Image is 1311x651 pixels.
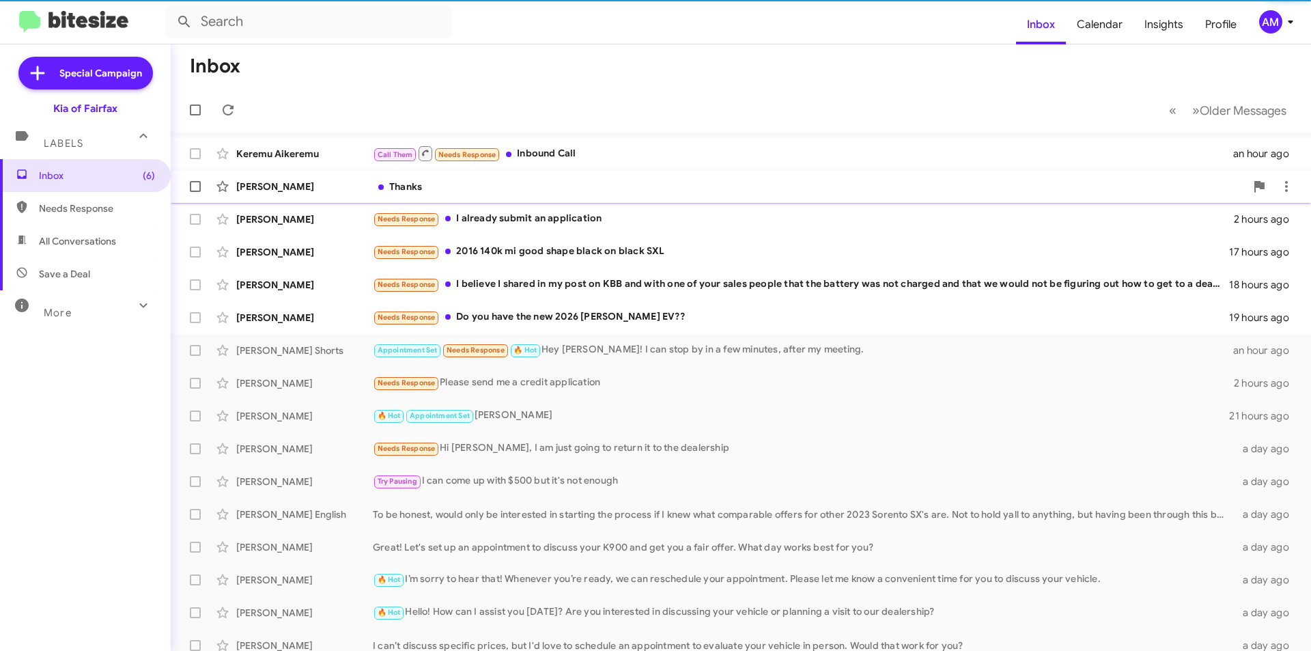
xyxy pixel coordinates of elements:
[1235,606,1300,620] div: a day ago
[378,444,436,453] span: Needs Response
[1235,442,1300,456] div: a day ago
[1235,540,1300,554] div: a day ago
[1234,212,1300,226] div: 2 hours ago
[1184,96,1295,124] button: Next
[373,375,1234,391] div: Please send me a credit application
[373,211,1234,227] div: I already submit an application
[236,147,373,161] div: Keremu Aikeremu
[378,247,436,256] span: Needs Response
[1235,475,1300,488] div: a day ago
[1161,96,1185,124] button: Previous
[1235,573,1300,587] div: a day ago
[236,442,373,456] div: [PERSON_NAME]
[410,411,470,420] span: Appointment Set
[1247,10,1296,33] button: AM
[1229,245,1300,259] div: 17 hours ago
[53,102,117,115] div: Kia of Fairfax
[39,202,155,215] span: Needs Response
[44,307,72,319] span: More
[236,540,373,554] div: [PERSON_NAME]
[236,278,373,292] div: [PERSON_NAME]
[373,342,1233,358] div: Hey [PERSON_NAME]! I can stop by in a few minutes, after my meeting.
[378,346,438,355] span: Appointment Set
[236,508,373,521] div: [PERSON_NAME] English
[236,212,373,226] div: [PERSON_NAME]
[513,346,537,355] span: 🔥 Hot
[236,475,373,488] div: [PERSON_NAME]
[39,234,116,248] span: All Conversations
[1235,508,1300,521] div: a day ago
[39,267,90,281] span: Save a Deal
[373,605,1235,620] div: Hello! How can I assist you [DATE]? Are you interested in discussing your vehicle or planning a v...
[1229,278,1300,292] div: 18 hours ago
[378,313,436,322] span: Needs Response
[1192,102,1200,119] span: »
[1169,102,1176,119] span: «
[1229,409,1300,423] div: 21 hours ago
[39,169,155,182] span: Inbox
[1200,103,1286,118] span: Older Messages
[373,473,1235,489] div: I can come up with $500 but it's not enough
[378,378,436,387] span: Needs Response
[378,280,436,289] span: Needs Response
[1161,96,1295,124] nav: Page navigation example
[236,606,373,620] div: [PERSON_NAME]
[373,180,1245,193] div: Thanks
[236,180,373,193] div: [PERSON_NAME]
[1229,311,1300,324] div: 19 hours ago
[236,376,373,390] div: [PERSON_NAME]
[438,150,496,159] span: Needs Response
[1194,5,1247,44] a: Profile
[373,309,1229,325] div: Do you have the new 2026 [PERSON_NAME] EV??
[378,411,401,420] span: 🔥 Hot
[1133,5,1194,44] a: Insights
[378,214,436,223] span: Needs Response
[143,169,155,182] span: (6)
[1234,376,1300,390] div: 2 hours ago
[373,441,1235,456] div: Hi [PERSON_NAME], I am just going to return it to the dealership
[373,508,1235,521] div: To be honest, would only be interested in starting the process if I knew what comparable offers f...
[378,477,417,486] span: Try Pausing
[236,573,373,587] div: [PERSON_NAME]
[373,540,1235,554] div: Great! Let's set up an appointment to discuss your K900 and get you a fair offer. What day works ...
[1066,5,1133,44] a: Calendar
[373,145,1233,162] div: Inbound Call
[236,245,373,259] div: [PERSON_NAME]
[165,5,452,38] input: Search
[236,311,373,324] div: [PERSON_NAME]
[1259,10,1282,33] div: AM
[378,150,413,159] span: Call Them
[1233,344,1300,357] div: an hour ago
[373,244,1229,260] div: 2016 140k mi good shape black on black SXL
[1233,147,1300,161] div: an hour ago
[447,346,505,355] span: Needs Response
[190,55,240,77] h1: Inbox
[378,575,401,584] span: 🔥 Hot
[373,408,1229,424] div: [PERSON_NAME]
[378,608,401,617] span: 🔥 Hot
[373,572,1235,587] div: I’m sorry to hear that! Whenever you’re ready, we can reschedule your appointment. Please let me ...
[373,277,1229,292] div: I believe I shared in my post on KBB and with one of your sales people that the battery was not c...
[236,344,373,357] div: [PERSON_NAME] Shorts
[18,57,153,89] a: Special Campaign
[236,409,373,423] div: [PERSON_NAME]
[59,66,142,80] span: Special Campaign
[44,137,83,150] span: Labels
[1016,5,1066,44] a: Inbox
